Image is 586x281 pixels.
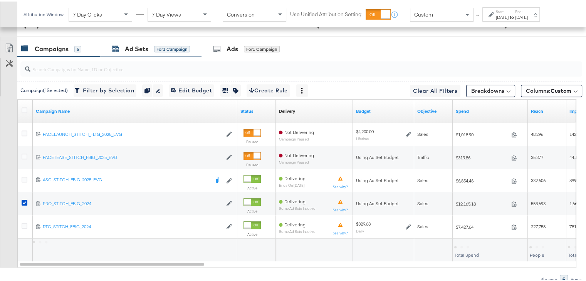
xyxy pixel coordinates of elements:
span: $6,854.46 [456,176,508,182]
button: Clear All Filters [410,83,460,95]
span: 35,377 [531,153,543,159]
span: Create Rule [249,84,288,94]
button: Create Rule [247,83,290,95]
button: Breakdowns [466,83,515,95]
span: Sales [417,130,428,135]
span: Delivering [284,220,306,226]
a: RTG_STITCH_FBIG_2024 [43,222,222,229]
span: 227,758 [531,222,546,228]
div: Showing: [540,275,560,281]
span: 44,154 [569,153,582,159]
a: PACELAUNCH_STITCH_FBIG_2025_EVG [43,130,222,136]
span: Traffic [417,153,429,159]
div: Ads [227,43,238,52]
span: Delivering [284,174,306,180]
span: Not Delivering [284,151,314,157]
a: PRO_STITCH_FBIG_2024 [43,199,222,206]
a: Your campaign's objective. [417,107,450,113]
span: 48,296 [531,130,543,135]
label: Paused [243,161,261,166]
span: Custom [414,10,433,17]
span: Delivering [284,197,306,203]
span: 553,693 [531,199,546,205]
span: 142,298 [569,130,584,135]
a: Reflects the ability of your Ad Campaign to achieve delivery based on ad states, schedule and bud... [279,107,295,113]
sub: Some Ad Sets Inactive [279,228,315,232]
label: End: [515,8,528,13]
sub: Lifetime [356,135,369,139]
span: ↑ [474,13,482,16]
strong: to [509,13,515,18]
sub: Campaign Paused [279,135,314,140]
sub: ends on [DATE] [279,182,306,186]
a: Your campaign name. [36,107,234,113]
div: Using Ad Set Budget [356,176,411,182]
div: Using Ad Set Budget [356,153,411,159]
button: Edit Budget [169,83,214,95]
span: Edit Budget [171,84,212,94]
button: Filter by Selection [74,83,136,95]
a: PACETEASE_STITCH_FBIG_2025_EVG [43,153,222,159]
span: Total [568,251,578,256]
div: $4,200.00 [356,127,374,133]
div: PRO_STITCH_FBIG_2024 [43,199,222,205]
input: Search Campaigns by Name, ID or Objective [30,57,532,72]
div: RTG_STITCH_FBIG_2024 [43,222,222,228]
span: 781,533 [569,222,584,228]
span: Clear All Filters [413,85,457,94]
span: Sales [417,222,428,228]
div: for 1 Campaign [244,44,280,51]
span: 7 Day Views [152,10,181,17]
span: $12,165.18 [456,199,508,205]
div: Attribution Window: [23,10,65,16]
sub: Daily [356,227,364,232]
a: The total amount spent to date. [456,107,525,113]
span: $319.86 [456,153,508,159]
span: 7 Day Clicks [73,10,102,17]
div: for 1 Campaign [154,44,190,51]
a: The maximum amount you're willing to spend on your ads, on average each day or over the lifetime ... [356,107,411,113]
a: ASC_STITCH_FBIG_2025_EVG [43,175,209,183]
span: Sales [417,176,428,182]
span: Total Spend [455,251,479,256]
span: People [530,251,544,256]
div: Using Ad Set Budget [356,199,411,205]
label: Paused [243,138,261,143]
div: $329.68 [356,219,371,226]
a: Shows the current state of your Ad Campaign. [240,107,273,113]
span: 332,606 [531,176,546,182]
span: Conversion [227,10,255,17]
button: Columns:Custom [521,83,582,95]
span: 899,252 [569,176,584,182]
span: $1,018.90 [456,130,508,136]
div: Ad Sets [125,43,148,52]
div: Campaign ( 1 Selected) [20,85,68,92]
label: Active [243,230,261,235]
span: $7,427.64 [456,222,508,228]
label: Active [243,184,261,189]
a: The number of people your ad was served to. [531,107,563,113]
div: Campaigns [35,43,69,52]
div: [DATE] [515,13,528,19]
span: Not Delivering [284,128,314,134]
div: [DATE] [496,13,509,19]
span: Columns: [526,85,571,93]
div: 5 [74,44,81,51]
sub: Campaign Paused [279,159,314,163]
label: Use Unified Attribution Setting: [290,9,363,17]
span: Filter by Selection [76,84,134,94]
label: Start: [496,8,509,13]
span: Custom [551,86,571,93]
sub: Some Ad Sets Inactive [279,205,315,209]
div: ASC_STITCH_FBIG_2025_EVG [43,175,209,181]
span: Sales [417,199,428,205]
label: Active [243,207,261,212]
div: Delivery [279,107,295,113]
div: Rows [570,275,582,281]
